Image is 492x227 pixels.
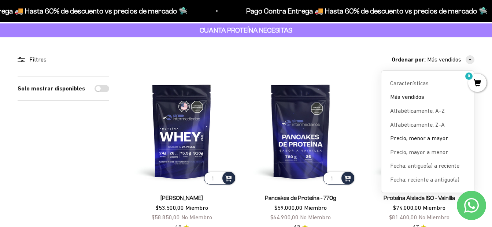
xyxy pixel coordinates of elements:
[270,214,299,220] span: $64.900,00
[160,195,203,201] a: [PERSON_NAME]
[18,55,109,64] div: Filtros
[390,134,448,143] span: Precio, menor a mayor
[393,204,421,211] span: $74.000,00
[427,55,474,64] button: Más vendidos
[392,55,426,64] span: Ordenar por:
[18,84,85,93] label: Solo mostrar disponibles
[265,195,336,201] a: Pancakes de Proteína - 770g
[181,214,212,220] span: No Miembro
[390,92,424,102] span: Más vendidos
[185,204,208,211] span: Miembro
[156,204,184,211] span: $53.500,00
[465,72,473,81] mark: 0
[274,204,303,211] span: $59.000,00
[200,26,292,34] strong: CUANTA PROTEÍNA NECESITAS
[423,204,445,211] span: Miembro
[246,5,488,17] p: Pago Contra Entrega 🚚 Hasta 60% de descuento vs precios de mercado 🛸
[390,120,445,130] span: Alfabéticamente, Z-A
[419,214,450,220] span: No Miembro
[390,175,459,185] span: Fecha: reciente a antiguo(a)
[427,55,461,64] span: Más vendidos
[390,79,429,88] span: Características
[152,214,180,220] span: $58.850,00
[389,214,417,220] span: $81.400,00
[390,161,459,171] span: Fecha: antiguo(a) a reciente
[390,148,448,157] span: Precio, mayor a menor
[304,204,327,211] span: Miembro
[384,195,455,201] a: Proteína Aislada ISO - Vainilla
[390,106,445,116] span: Alfabéticamente, A-Z
[468,79,487,88] a: 0
[300,214,331,220] span: No Miembro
